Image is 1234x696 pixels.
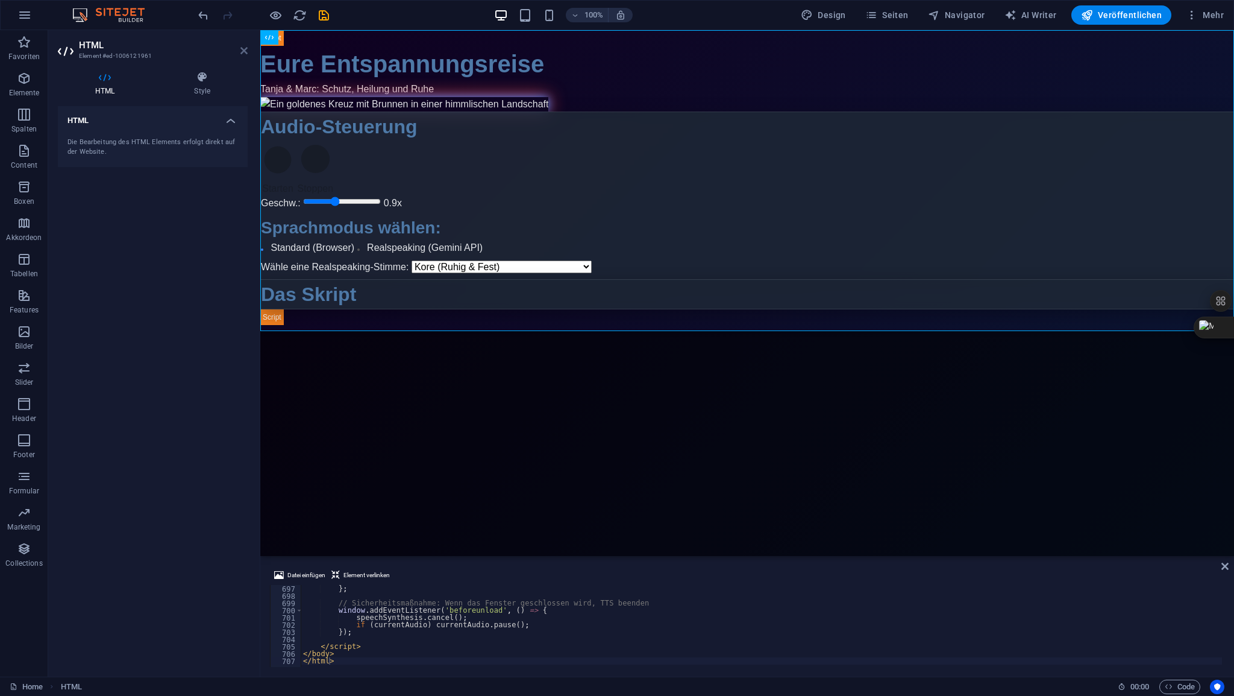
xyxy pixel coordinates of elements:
div: 705 [271,643,302,650]
button: Datei einfügen [272,568,327,583]
button: Navigator [923,5,990,25]
h2: HTML [79,40,248,51]
i: Bei Größenänderung Zoomstufe automatisch an das gewählte Gerät anpassen. [615,10,626,21]
div: 698 [271,592,302,600]
button: Mehr [1181,5,1229,25]
div: Design (Strg+Alt+Y) [796,5,851,25]
div: 707 [271,657,302,665]
h4: HTML [58,106,248,128]
button: Design [796,5,851,25]
div: 701 [271,614,302,621]
input: Standard (Browser) [1,218,3,220]
span: Mehr [1186,9,1224,21]
div: 706 [271,650,302,657]
h6: 100% [584,8,603,22]
span: Navigator [928,9,985,21]
button: reload [292,8,307,22]
span: Code [1165,680,1195,694]
div: Die Bearbeitung des HTML Elements erfolgt direkt auf der Website. [67,138,238,157]
button: Code [1159,680,1200,694]
button: save [316,8,331,22]
span: AI Writer [1004,9,1057,21]
div: 700 [271,607,302,614]
i: Seite neu laden [293,8,307,22]
h3: Element #ed-1006121961 [79,51,224,62]
span: Element verlinken [343,568,390,583]
i: Save (Ctrl+S) [317,8,331,22]
span: Seiten [865,9,909,21]
span: Datei einfügen [287,568,325,583]
div: 697 [271,585,302,592]
button: Usercentrics [1210,680,1224,694]
div: 703 [271,628,302,636]
span: 00 00 [1130,680,1149,694]
button: Element verlinken [330,568,392,583]
button: Veröffentlichen [1071,5,1171,25]
div: 702 [271,621,302,628]
h6: Session-Zeit [1118,680,1150,694]
span: : [1139,682,1141,691]
div: 699 [271,600,302,607]
button: AI Writer [1000,5,1062,25]
div: 704 [271,636,302,643]
span: Veröffentlichen [1081,9,1162,21]
h4: HTML [58,71,157,96]
button: Seiten [860,5,913,25]
span: Design [801,9,846,21]
h4: Style [157,71,248,96]
button: 100% [566,8,609,22]
input: Realspeaking (Gemini API) [97,218,99,220]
